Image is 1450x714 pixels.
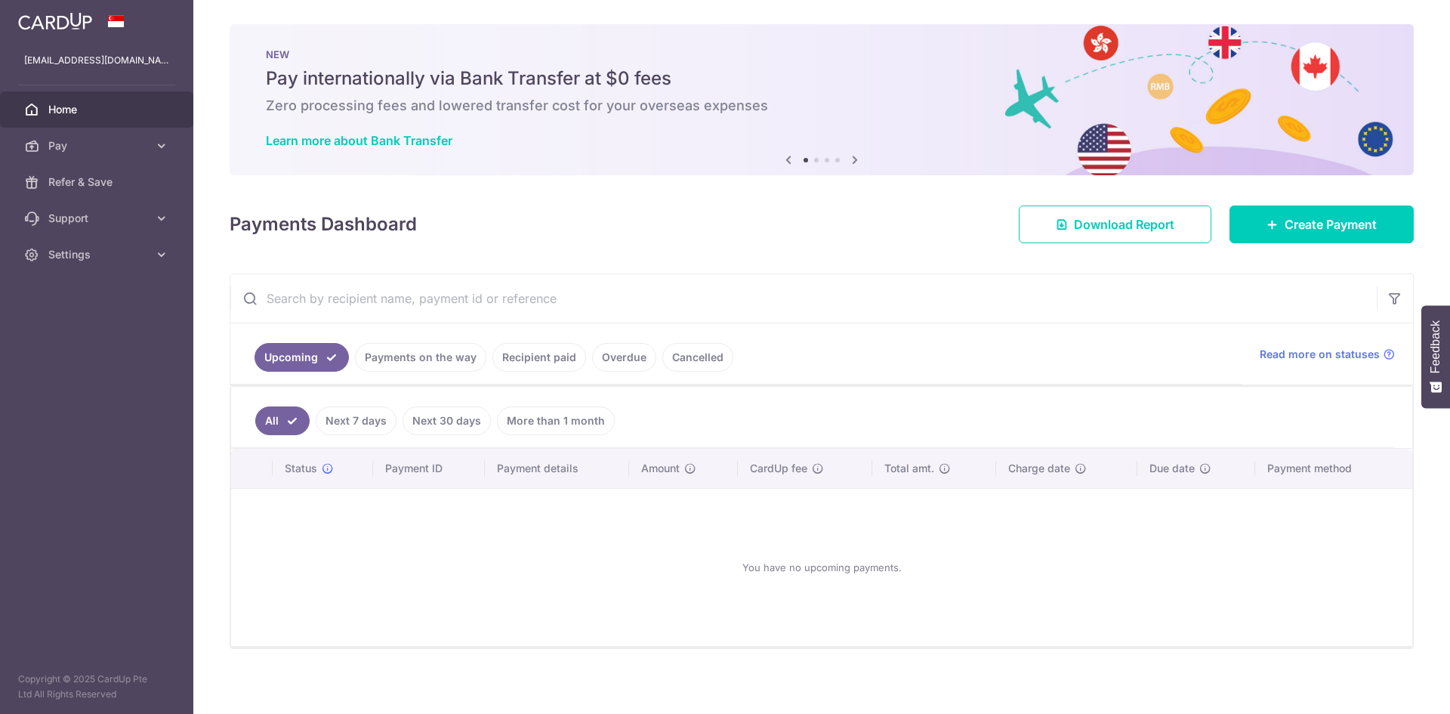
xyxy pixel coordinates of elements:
a: Payments on the way [355,343,486,372]
span: Total amt. [884,461,934,476]
span: Pay [48,138,148,153]
span: Settings [48,247,148,262]
span: Status [285,461,317,476]
span: Download Report [1074,215,1174,233]
th: Payment ID [373,449,485,488]
a: Next 7 days [316,406,396,435]
img: Bank transfer banner [230,24,1414,175]
a: Read more on statuses [1260,347,1395,362]
a: Learn more about Bank Transfer [266,133,452,148]
span: Charge date [1008,461,1070,476]
th: Payment details [485,449,630,488]
a: Cancelled [662,343,733,372]
a: Upcoming [255,343,349,372]
span: CardUp fee [750,461,807,476]
p: [EMAIL_ADDRESS][DOMAIN_NAME] [24,53,169,68]
a: Download Report [1019,206,1211,243]
p: NEW [266,48,1377,60]
a: Next 30 days [403,406,491,435]
img: CardUp [18,12,92,30]
a: Create Payment [1229,206,1414,243]
span: Create Payment [1285,215,1377,233]
h5: Pay internationally via Bank Transfer at $0 fees [266,66,1377,91]
input: Search by recipient name, payment id or reference [230,274,1377,323]
a: More than 1 month [497,406,615,435]
span: Amount [641,461,680,476]
a: Recipient paid [492,343,586,372]
span: Home [48,102,148,117]
th: Payment method [1255,449,1412,488]
button: Feedback - Show survey [1421,305,1450,408]
a: All [255,406,310,435]
h4: Payments Dashboard [230,211,417,238]
span: Support [48,211,148,226]
h6: Zero processing fees and lowered transfer cost for your overseas expenses [266,97,1377,115]
span: Refer & Save [48,175,148,190]
div: You have no upcoming payments. [249,501,1394,634]
a: Overdue [592,343,656,372]
span: Read more on statuses [1260,347,1380,362]
span: Due date [1149,461,1195,476]
span: Feedback [1429,320,1442,373]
